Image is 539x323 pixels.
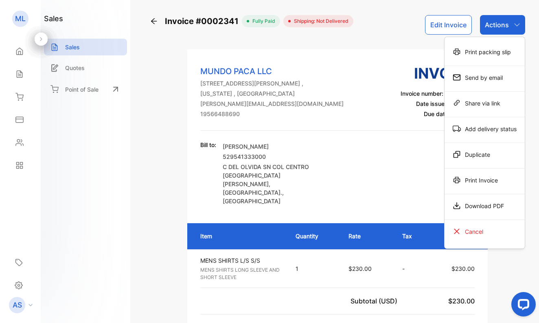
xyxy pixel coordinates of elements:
[485,20,509,30] p: Actions
[296,232,332,240] p: Quantity
[296,264,332,273] p: 1
[451,265,475,272] span: $230.00
[65,85,99,94] p: Point of Sale
[223,152,316,161] p: 529541333000
[351,296,401,306] p: Subtotal (USD)
[200,256,281,265] p: MENS SHIRTS L/S S/S
[200,232,279,240] p: Item
[505,289,539,323] iframe: LiveChat chat widget
[348,232,386,240] p: Rate
[424,110,450,117] span: Due date:
[223,142,316,151] p: [PERSON_NAME]
[13,300,22,310] p: AS
[65,43,80,51] p: Sales
[200,141,216,149] p: Bill to:
[65,64,85,72] p: Quotes
[445,146,525,163] div: Duplicate
[416,100,450,107] span: Date issued:
[438,232,475,240] p: Amount
[445,121,525,137] div: Add delivery status
[445,95,525,111] div: Share via link
[402,264,421,273] p: -
[44,80,127,98] a: Point of Sale
[402,232,421,240] p: Tax
[200,65,344,77] p: MUNDO PACA LLC
[445,44,525,60] div: Print packing slip
[165,15,242,27] span: Invoice #0002341
[445,69,525,86] div: Send by email
[200,79,344,88] p: [STREET_ADDRESS][PERSON_NAME] ,
[15,13,26,24] p: ML
[223,163,309,196] span: C DEL OLVIDA SN COL CENTRO [GEOGRAPHIC_DATA][PERSON_NAME], [GEOGRAPHIC_DATA].
[480,15,525,35] button: Actions
[44,39,127,55] a: Sales
[445,198,525,214] div: Download PDF
[348,265,372,272] span: $230.00
[44,13,63,24] h1: sales
[445,172,525,188] div: Print Invoice
[44,59,127,76] a: Quotes
[200,266,281,281] p: MENS SHIRTS LONG SLEEVE AND SHORT SLEEVE
[200,89,344,98] p: [US_STATE] , [GEOGRAPHIC_DATA]
[200,110,344,118] p: 19566488690
[448,297,475,305] span: $230.00
[401,62,475,84] h3: Invoice
[445,223,525,240] div: Cancel
[291,18,348,25] span: Shipping: Not Delivered
[401,90,443,97] span: Invoice number:
[200,99,344,108] p: [PERSON_NAME][EMAIL_ADDRESS][DOMAIN_NAME]
[249,18,275,25] span: fully paid
[425,15,472,35] button: Edit Invoice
